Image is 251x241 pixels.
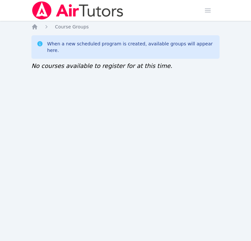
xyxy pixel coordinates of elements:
[47,40,214,54] div: When a new scheduled program is created, available groups will appear here.
[31,24,220,30] nav: Breadcrumb
[55,24,89,30] a: Course Groups
[31,62,172,69] span: No courses available to register for at this time.
[55,24,89,29] span: Course Groups
[31,1,124,20] img: Air Tutors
